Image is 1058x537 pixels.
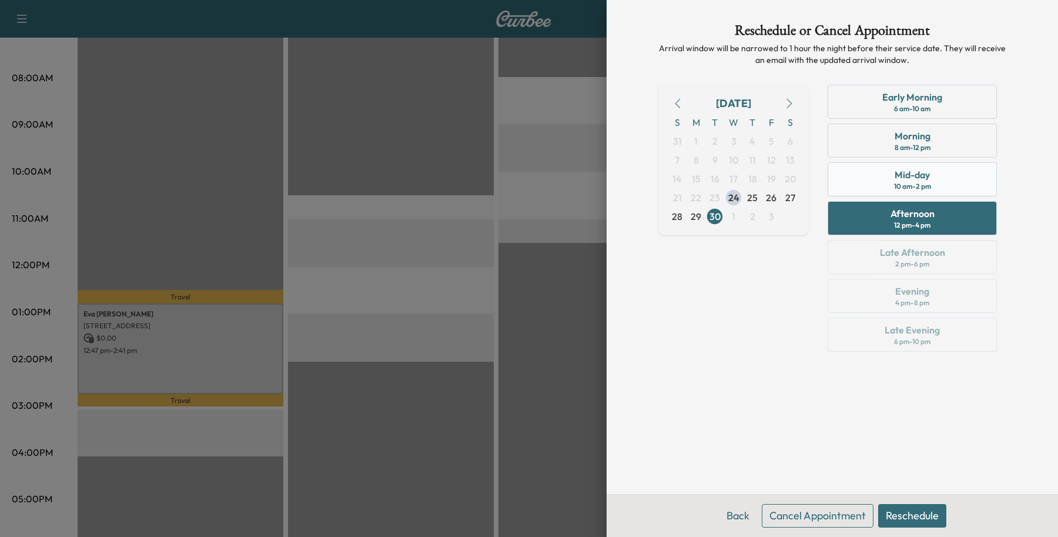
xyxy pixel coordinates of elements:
div: 6 am - 10 am [894,104,930,114]
span: 16 [711,172,719,186]
span: T [743,113,762,132]
span: 14 [672,172,682,186]
span: S [668,113,687,132]
span: 17 [729,172,738,186]
span: 11 [749,153,756,167]
span: 5 [769,134,774,148]
span: 19 [767,172,776,186]
h1: Reschedule or Cancel Appointment [658,24,1006,42]
span: 12 [767,153,776,167]
p: Arrival window will be narrowed to 1 hour the night before their service date. They will receive ... [658,42,1006,66]
button: Reschedule [878,504,946,528]
div: Morning [895,129,930,143]
span: 21 [673,191,682,205]
button: Back [719,504,757,528]
span: 24 [728,191,739,205]
span: 30 [709,209,721,224]
span: 8 [694,153,699,167]
span: 13 [786,153,795,167]
span: W [724,113,743,132]
span: 6 [788,134,793,148]
span: 15 [692,172,701,186]
span: 22 [691,191,701,205]
span: 3 [769,209,774,224]
span: 1 [694,134,698,148]
span: 31 [673,134,682,148]
div: Early Morning [882,90,942,104]
span: 25 [747,191,758,205]
span: 20 [785,172,796,186]
span: 2 [712,134,718,148]
span: 26 [766,191,776,205]
span: 23 [709,191,720,205]
div: 10 am - 2 pm [894,182,931,191]
span: F [762,113,781,132]
span: 28 [672,209,682,224]
span: 3 [731,134,736,148]
span: 1 [732,209,735,224]
div: Mid-day [895,168,930,182]
span: 9 [712,153,718,167]
span: 29 [691,209,701,224]
span: 7 [675,153,679,167]
span: 4 [749,134,755,148]
span: S [781,113,799,132]
div: 8 am - 12 pm [895,143,930,152]
span: 2 [750,209,755,224]
span: M [687,113,705,132]
span: 18 [748,172,757,186]
span: 27 [785,191,795,205]
button: Cancel Appointment [762,504,873,528]
span: 10 [729,153,738,167]
div: 12 pm - 4 pm [894,221,930,230]
span: T [705,113,724,132]
div: [DATE] [716,95,751,112]
div: Afternoon [890,206,935,221]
